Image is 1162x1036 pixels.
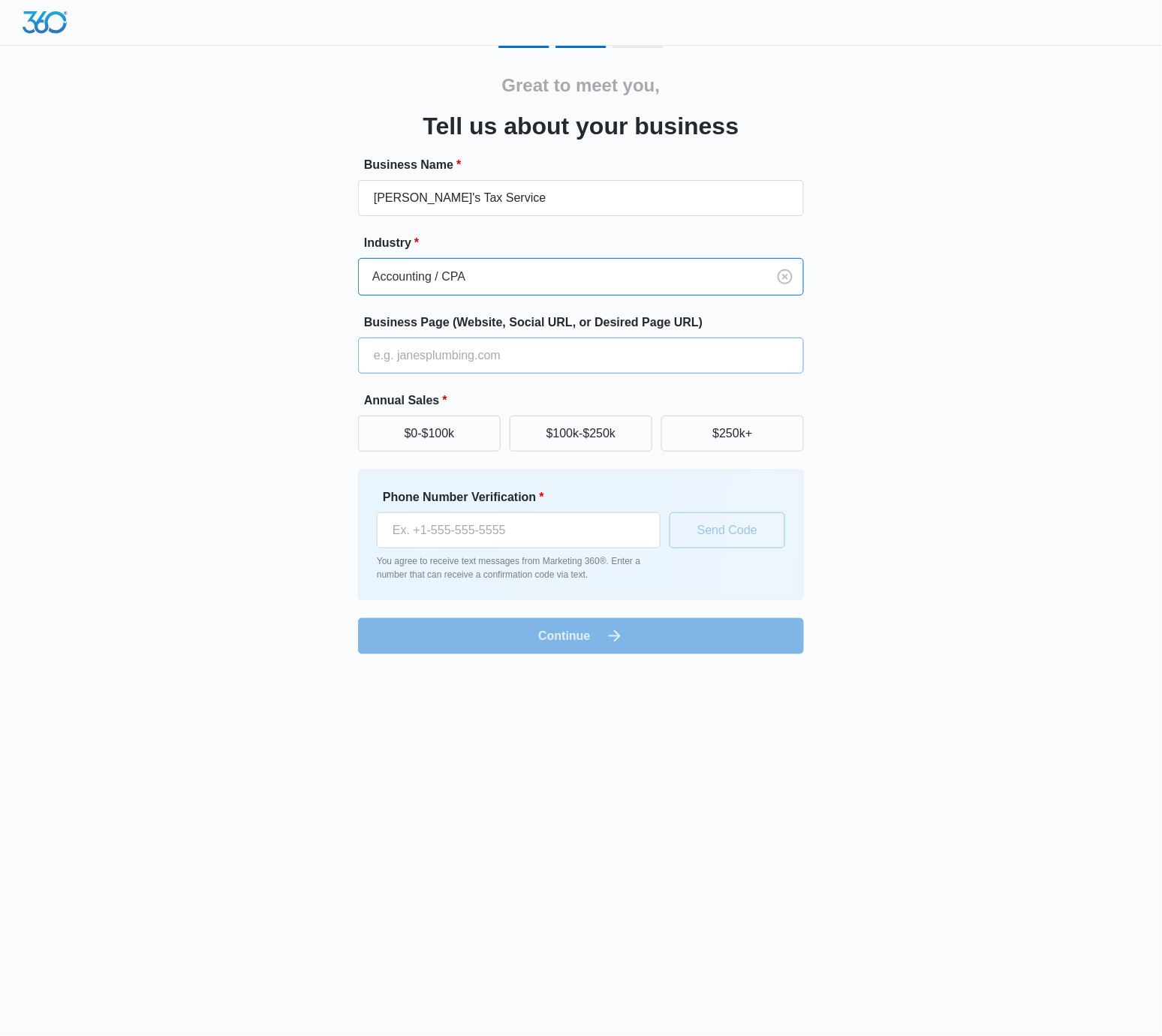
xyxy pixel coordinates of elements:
label: Industry [364,234,810,252]
input: e.g. Jane's Plumbing [358,180,804,216]
button: Clear [773,265,797,289]
label: Phone Number Verification [383,488,667,506]
h3: Tell us about your business [423,108,739,144]
button: $0-$100k [358,416,501,452]
input: e.g. janesplumbing.com [358,338,804,374]
label: Business Name [364,156,810,174]
button: $250k+ [661,416,804,452]
label: Business Page (Website, Social URL, or Desired Page URL) [364,314,810,332]
label: Annual Sales [364,392,810,410]
button: $100k-$250k [510,416,652,452]
input: Ex. +1-555-555-5555 [377,512,661,548]
h2: Great to meet you, [502,72,661,99]
p: You agree to receive text messages from Marketing 360®. Enter a number that can receive a confirm... [377,554,661,581]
